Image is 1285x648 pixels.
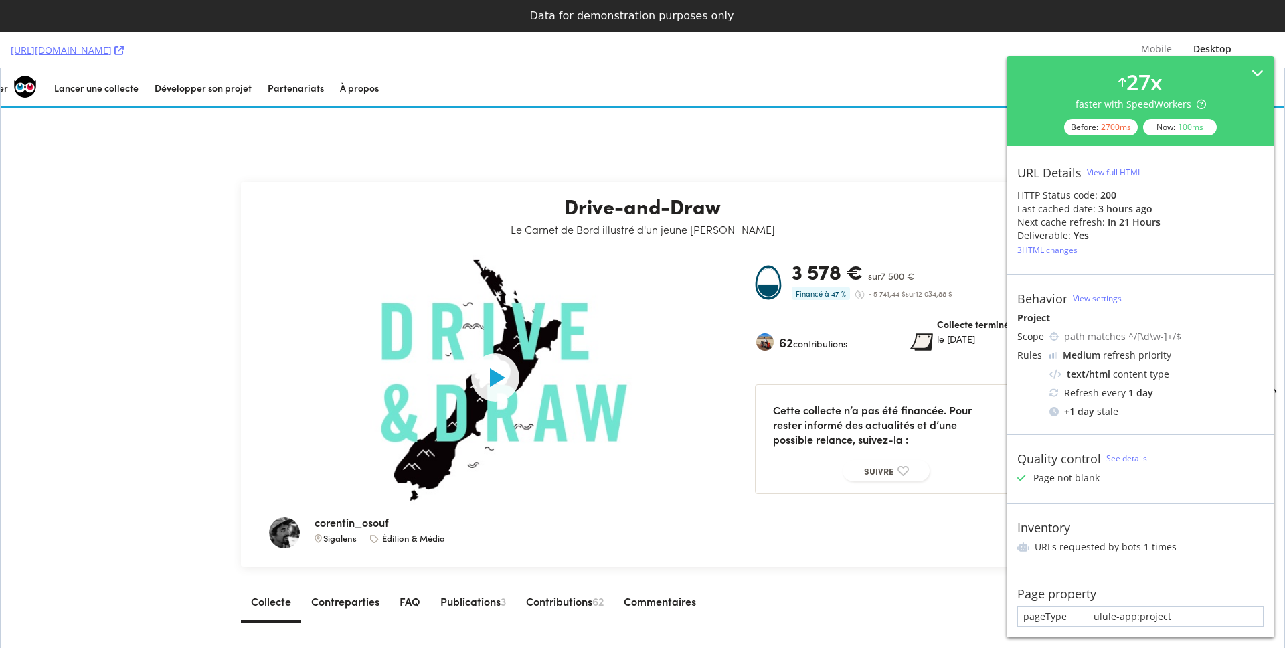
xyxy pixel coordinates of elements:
span: sur [867,201,880,214]
div: 100 ms [1178,121,1203,133]
div: 3 HTML changes [1017,244,1078,256]
li: URLs requested by bots 1 times [1017,540,1264,554]
img: j32suk7ufU7viAAAAAElFTkSuQmCC [1049,352,1057,359]
strong: 200 [1100,189,1116,201]
button: 3HTML changes [1017,242,1078,258]
div: Refresh every [1049,386,1264,400]
div: Yes [1074,229,1089,242]
div: content type [1049,368,1264,381]
h1: Drive-and-Draw [510,127,774,147]
p: Partenariats [267,12,323,27]
strong: Collecte terminée [936,249,1014,262]
button: View full HTML [1087,162,1142,183]
div: Data for demonstration purposes only [530,9,734,23]
div: Financé à 47 % [791,218,849,232]
div: Before: [1064,119,1138,135]
div: ulule-app:project [1088,607,1263,626]
p: contributions [792,268,847,282]
p: Développer son projet [154,12,251,27]
span: 3 578 € [791,193,862,213]
img: Vidéo de présentation de la collecte [267,182,722,436]
div: Now: [1143,119,1217,135]
a: View settings [1073,293,1122,304]
img: corentinosouf.112718.112731.jpg [267,448,301,481]
div: Sigalens [314,465,356,475]
div: 1 day [1128,386,1153,400]
div: text/html [1067,368,1110,381]
div: Deliverable: [1017,229,1071,242]
h2: Contreparties [779,595,1043,618]
div: Page not blank [1033,471,1100,485]
button: Suivre [842,392,929,413]
div: Last cached date: [1017,202,1096,216]
div: 62 [592,511,603,554]
a: Publications3 [440,511,505,554]
div: 3 [500,511,505,554]
div: Mobile [1141,42,1172,56]
div: Medium [1063,349,1100,362]
div: Cette collecte n’a pas été financée. Pour rester informé des actualités et d’une possible relance... [754,316,1017,426]
div: Next cache refresh: [1017,216,1105,229]
div: 27 x [1126,67,1163,98]
a: Commentaires [623,511,695,554]
p: le [DATE] [936,263,974,278]
div: URL Details [1017,165,1082,180]
a: Contreparties [311,511,379,554]
div: faster with SpeedWorkers [1076,98,1206,111]
div: in 21 hours [1108,216,1161,229]
div: 2700 ms [1101,121,1131,133]
div: Behavior [1017,291,1067,306]
a: Se connecter [1195,13,1270,26]
div: Desktop [1193,42,1231,56]
div: + 1 day [1064,405,1094,418]
div: Inventory [1017,520,1070,535]
a: [URL][DOMAIN_NAME] [11,44,124,57]
div: Rules [1017,349,1044,362]
a: FAQ [399,511,420,554]
div: refresh priority [1063,349,1171,362]
div: Édition & Média [369,465,444,475]
a: Collecte [250,511,290,554]
div: pageType [1018,607,1088,626]
span: sur [905,220,915,230]
span: ~ [855,220,952,231]
a: Édition & Média [369,465,444,482]
div: 62 [778,265,792,282]
span: 12 034,88 $ [915,220,952,230]
span: Suivre [863,396,893,409]
p: À propos [339,12,378,27]
div: HTTP Status code: [1017,189,1264,202]
div: stale [1049,405,1264,418]
div: corentin_osouf [314,447,444,461]
span: 5 741,44 $ [873,220,905,230]
span: Se connecter [1214,13,1270,26]
div: 3 hours ago [1098,202,1152,216]
span: 7 500 € [880,200,914,215]
div: View full HTML [1087,167,1142,178]
img: photo-moi-velo-atacama.QkUIRHcqTx.jpg [754,264,774,284]
div: Scope [1017,330,1044,343]
p: Le Carnet de Bord illustré d'un jeune [PERSON_NAME] [510,153,774,169]
div: Project [1017,311,1264,325]
a: Contributions62 [525,511,603,554]
div: path matches ^/[\d\w-]+/$ [1064,330,1264,343]
div: Quality control [1017,451,1101,466]
div: Page property [1017,586,1096,601]
a: See details [1106,453,1147,464]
